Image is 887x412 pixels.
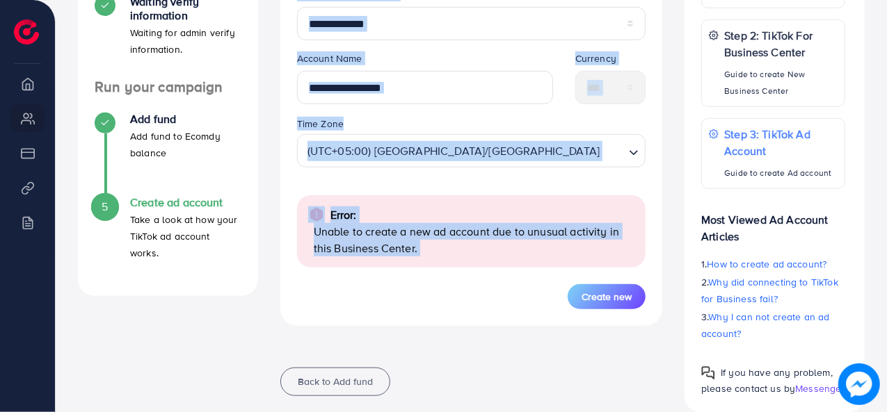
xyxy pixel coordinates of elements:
label: Time Zone [297,117,344,131]
span: Create new [582,290,632,304]
li: Add fund [78,113,258,196]
p: Unable to create a new ad account due to unusual activity in this Business Center. [314,223,635,256]
legend: Currency [575,51,646,71]
span: (UTC+05:00) [GEOGRAPHIC_DATA]/[GEOGRAPHIC_DATA] [305,138,603,163]
h4: Run your campaign [78,79,258,96]
p: Take a look at how your TikTok ad account works. [130,211,241,261]
span: If you have any problem, please contact us by [701,365,833,395]
legend: Account Name [297,51,553,71]
span: Why I can not create an ad account? [701,310,830,340]
span: Why did connecting to TikTok for Business fail? [701,275,838,306]
img: image [840,365,877,402]
span: Messenger [795,381,845,395]
div: Search for option [297,134,646,167]
p: Waiting for admin verify information. [130,24,241,58]
img: logo [14,19,39,44]
p: Most Viewed Ad Account Articles [701,200,845,245]
p: Add fund to Ecomdy balance [130,128,241,161]
img: alert [308,206,325,223]
h4: Add fund [130,113,241,126]
li: Create ad account [78,196,258,279]
p: Error: [330,206,357,223]
span: Back to Add fund [298,374,373,388]
p: Guide to create New Business Center [724,66,838,99]
button: Back to Add fund [280,368,390,396]
p: 1. [701,256,845,272]
button: Create new [568,284,646,309]
img: Popup guide [701,366,715,380]
p: 3. [701,308,845,342]
p: Guide to create Ad account [724,165,838,181]
span: 5 [102,199,108,215]
input: Search for option [604,138,623,163]
p: 2. [701,274,845,307]
span: How to create ad account? [708,257,827,271]
p: Step 3: TikTok Ad Account [724,126,838,159]
p: Step 2: TikTok For Business Center [724,27,838,60]
h4: Create ad account [130,196,241,209]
